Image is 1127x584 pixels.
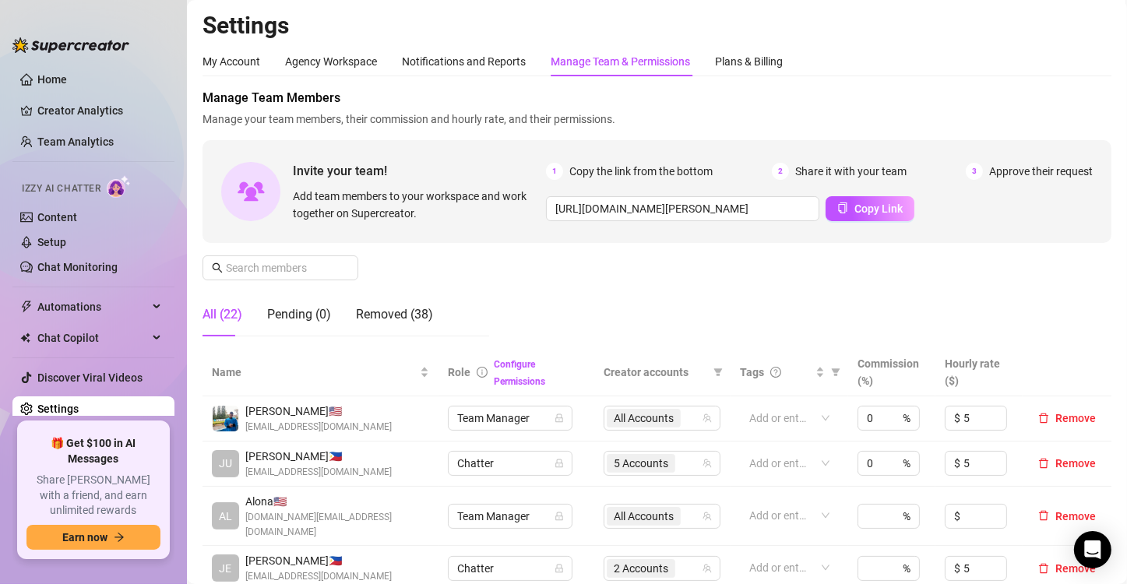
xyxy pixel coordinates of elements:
a: Home [37,73,67,86]
th: Name [203,349,438,396]
h2: Settings [203,11,1111,40]
span: delete [1038,458,1049,469]
span: [EMAIL_ADDRESS][DOMAIN_NAME] [245,420,392,434]
span: lock [555,512,564,521]
div: Manage Team & Permissions [551,53,690,70]
span: Chatter [457,557,563,580]
input: Search members [226,259,336,276]
span: delete [1038,413,1049,424]
span: Remove [1055,412,1096,424]
button: Earn nowarrow-right [26,525,160,550]
span: Approve their request [989,163,1093,180]
span: Copy Link [854,202,903,215]
img: AI Chatter [107,175,131,198]
button: Remove [1032,507,1102,526]
span: Add team members to your workspace and work together on Supercreator. [293,188,540,222]
span: team [703,564,712,573]
span: [EMAIL_ADDRESS][DOMAIN_NAME] [245,465,392,480]
span: team [703,459,712,468]
span: arrow-right [114,532,125,543]
a: Creator Analytics [37,98,162,123]
span: Earn now [62,531,107,544]
th: Hourly rate ($) [935,349,1023,396]
span: AL [219,508,232,525]
span: 2 Accounts [614,560,668,577]
span: Share it with your team [795,163,907,180]
span: info-circle [477,367,488,378]
span: Izzy AI Chatter [22,181,100,196]
span: copy [837,202,848,213]
img: Chat Copilot [20,332,30,343]
span: Copy the link from the bottom [569,163,713,180]
span: Role [448,366,470,378]
span: 3 [966,163,983,180]
span: delete [1038,563,1049,574]
div: Pending (0) [267,305,331,324]
span: [PERSON_NAME] 🇺🇸 [245,403,392,420]
a: Discover Viral Videos [37,371,143,384]
a: Content [37,211,77,223]
div: Notifications and Reports [402,53,526,70]
button: Remove [1032,409,1102,427]
a: Setup [37,236,66,248]
span: Chatter [457,452,563,475]
span: [PERSON_NAME] 🇵🇭 [245,448,392,465]
span: lock [555,413,564,423]
span: team [703,512,712,521]
span: filter [828,361,843,384]
span: 5 Accounts [607,454,675,473]
span: team [703,413,712,423]
span: Creator accounts [604,364,707,381]
span: filter [831,368,840,377]
a: Settings [37,403,79,415]
span: Remove [1055,457,1096,470]
div: Removed (38) [356,305,433,324]
th: Commission (%) [848,349,935,396]
span: search [212,262,223,273]
span: Team Manager [457,406,563,430]
span: All Accounts [607,507,681,526]
span: 5 Accounts [614,455,668,472]
span: Invite your team! [293,161,546,181]
span: [PERSON_NAME] 🇵🇭 [245,552,392,569]
span: 2 Accounts [607,559,675,578]
span: Remove [1055,562,1096,575]
span: Share [PERSON_NAME] with a friend, and earn unlimited rewards [26,473,160,519]
span: Name [212,364,417,381]
a: Team Analytics [37,135,114,148]
span: lock [555,459,564,468]
button: Copy Link [826,196,914,221]
span: All Accounts [614,410,674,427]
span: JE [220,560,232,577]
span: 1 [546,163,563,180]
span: 🎁 Get $100 in AI Messages [26,436,160,466]
span: Alona 🇺🇸 [245,493,429,510]
span: Team Manager [457,505,563,528]
span: lock [555,564,564,573]
div: Plans & Billing [715,53,783,70]
img: logo-BBDzfeDw.svg [12,37,129,53]
span: Chat Copilot [37,325,148,350]
span: filter [710,361,726,384]
a: Chat Monitoring [37,261,118,273]
span: Automations [37,294,148,319]
div: My Account [203,53,260,70]
div: Open Intercom Messenger [1074,531,1111,568]
span: 2 [772,163,789,180]
span: thunderbolt [20,301,33,313]
button: Remove [1032,454,1102,473]
a: Configure Permissions [494,359,545,387]
div: All (22) [203,305,242,324]
span: All Accounts [614,508,674,525]
span: Remove [1055,510,1096,522]
span: Manage Team Members [203,89,1111,107]
span: question-circle [770,367,781,378]
div: Agency Workspace [285,53,377,70]
span: delete [1038,510,1049,521]
span: Manage your team members, their commission and hourly rate, and their permissions. [203,111,1111,128]
span: [DOMAIN_NAME][EMAIL_ADDRESS][DOMAIN_NAME] [245,510,429,540]
img: Emad Ataei [213,406,238,431]
span: JU [219,455,232,472]
span: filter [713,368,723,377]
span: [EMAIL_ADDRESS][DOMAIN_NAME] [245,569,392,584]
